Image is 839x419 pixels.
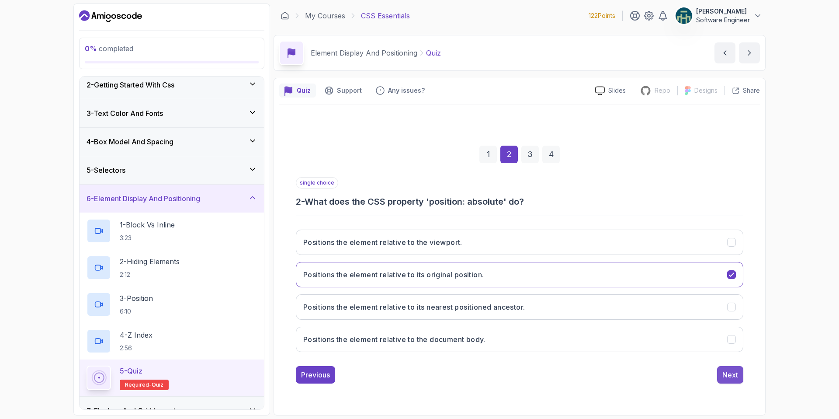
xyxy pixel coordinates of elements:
h3: 2 - Getting Started With Css [87,80,174,90]
button: 3-Text Color And Fonts [80,99,264,127]
button: 3-Position6:10 [87,292,257,317]
div: 4 [542,146,560,163]
button: Previous [296,366,335,384]
a: Slides [588,86,633,95]
p: Any issues? [388,86,425,95]
button: Feedback button [371,84,430,98]
p: CSS Essentials [361,10,410,21]
div: 1 [479,146,497,163]
h3: Positions the element relative to its nearest positioned ancestor. [303,302,525,312]
button: Share [725,86,760,95]
p: Element Display And Positioning [311,48,417,58]
h3: 7 - Flexbox And Grid Layouts [87,405,179,416]
a: My Courses [305,10,345,21]
button: Support button [319,84,367,98]
div: Previous [301,370,330,380]
p: 1 - Block Vs Inline [120,220,175,230]
img: user profile image [676,7,692,24]
p: 2 - Hiding Elements [120,256,180,267]
button: 4-Z Index2:56 [87,329,257,353]
p: Designs [694,86,718,95]
h3: 2 - What does the CSS property 'position: absolute' do? [296,196,743,208]
button: previous content [714,42,735,63]
button: 1-Block Vs Inline3:23 [87,219,257,243]
button: 2-Getting Started With Css [80,71,264,99]
button: 5-Selectors [80,156,264,184]
h3: Positions the element relative to the viewport. [303,237,462,248]
span: Required- [125,381,152,388]
button: quiz button [279,84,316,98]
span: quiz [152,381,163,388]
h3: Positions the element relative to its original position. [303,269,484,280]
button: 6-Element Display And Positioning [80,185,264,213]
button: Next [717,366,743,384]
p: Slides [608,86,626,95]
p: 5 - Quiz [120,366,142,376]
a: Dashboard [79,9,142,23]
button: Positions the element relative to its original position. [296,262,743,287]
span: 0 % [85,44,97,53]
div: 2 [500,146,518,163]
p: 122 Points [589,11,615,20]
span: completed [85,44,133,53]
p: Repo [655,86,670,95]
p: 6:10 [120,307,153,316]
h3: Positions the element relative to the document body. [303,334,485,345]
p: 4 - Z Index [120,330,153,340]
div: Next [722,370,738,380]
h3: 4 - Box Model And Spacing [87,136,173,147]
p: single choice [296,177,338,189]
button: Positions the element relative to its nearest positioned ancestor. [296,294,743,320]
p: Support [337,86,362,95]
button: next content [739,42,760,63]
div: 3 [521,146,539,163]
p: 3:23 [120,234,175,242]
p: 3 - Position [120,293,153,304]
h3: 6 - Element Display And Positioning [87,193,200,204]
p: Quiz [426,48,441,58]
p: Quiz [297,86,311,95]
p: 2:12 [120,270,180,279]
p: [PERSON_NAME] [696,7,750,16]
button: 4-Box Model And Spacing [80,128,264,156]
button: user profile image[PERSON_NAME]Software Engineer [675,7,762,24]
button: 5-QuizRequired-quiz [87,366,257,390]
h3: 3 - Text Color And Fonts [87,108,163,119]
a: Dashboard [281,11,289,20]
p: 2:56 [120,344,153,353]
button: Positions the element relative to the document body. [296,327,743,352]
button: Positions the element relative to the viewport. [296,230,743,255]
p: Share [743,86,760,95]
button: 2-Hiding Elements2:12 [87,255,257,280]
p: Software Engineer [696,16,750,24]
h3: 5 - Selectors [87,165,125,175]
